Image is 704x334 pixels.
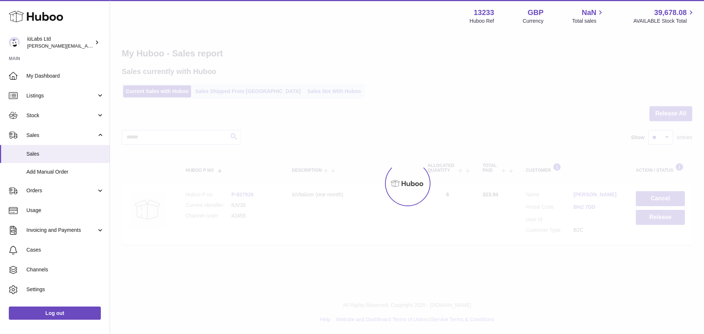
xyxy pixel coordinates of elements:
span: [PERSON_NAME][EMAIL_ADDRESS][DOMAIN_NAME] [27,43,147,49]
strong: 13233 [474,8,494,18]
span: Invoicing and Payments [26,227,96,234]
span: My Dashboard [26,73,104,79]
span: NaN [582,8,596,18]
a: NaN Total sales [572,8,605,25]
span: Channels [26,266,104,273]
span: 39,678.08 [654,8,687,18]
strong: GBP [528,8,543,18]
span: Total sales [572,18,605,25]
span: Stock [26,112,96,119]
div: iüLabs Ltd [27,36,93,49]
span: Orders [26,187,96,194]
span: Add Manual Order [26,168,104,175]
img: annunziata@iulabs.co [9,37,20,48]
a: 39,678.08 AVAILABLE Stock Total [633,8,695,25]
span: Listings [26,92,96,99]
div: Huboo Ref [470,18,494,25]
span: Sales [26,151,104,157]
span: Sales [26,132,96,139]
span: Settings [26,286,104,293]
a: Log out [9,307,101,320]
span: AVAILABLE Stock Total [633,18,695,25]
span: Cases [26,246,104,253]
div: Currency [523,18,544,25]
span: Usage [26,207,104,214]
